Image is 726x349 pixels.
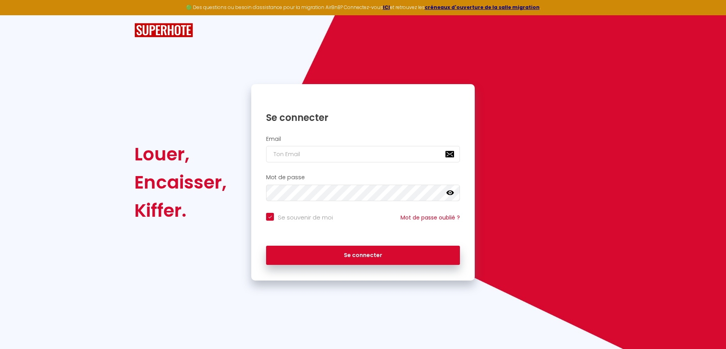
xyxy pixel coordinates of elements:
img: SuperHote logo [134,23,193,38]
div: Louer, [134,140,227,168]
a: ICI [383,4,390,11]
button: Se connecter [266,246,460,265]
h2: Mot de passe [266,174,460,181]
h2: Email [266,136,460,142]
a: créneaux d'ouverture de la salle migration [425,4,540,11]
input: Ton Email [266,146,460,162]
a: Mot de passe oublié ? [401,214,460,221]
div: Kiffer. [134,196,227,225]
div: Encaisser, [134,168,227,196]
h1: Se connecter [266,112,460,124]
